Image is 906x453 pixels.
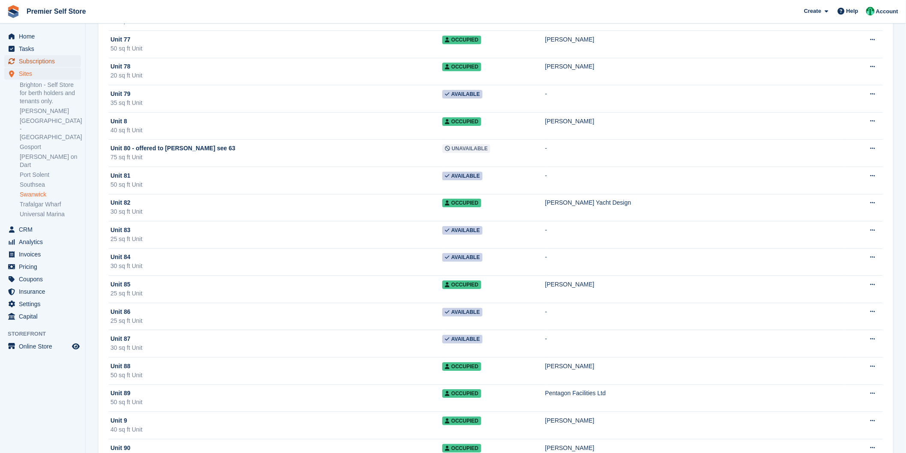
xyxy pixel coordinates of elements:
[846,7,858,15] span: Help
[20,181,81,189] a: Southsea
[7,5,20,18] img: stora-icon-8386f47178a22dfd0bd8f6a31ec36ba5ce8667c1dd55bd0f319d3a0aa187defe.svg
[876,7,898,16] span: Account
[442,444,481,453] span: Occupied
[110,425,442,434] div: 40 sq ft Unit
[20,191,81,199] a: Swanwick
[20,117,81,141] a: [GEOGRAPHIC_DATA] - [GEOGRAPHIC_DATA]
[110,334,131,343] span: Unit 87
[4,30,81,42] a: menu
[545,35,844,44] div: [PERSON_NAME]
[19,55,70,67] span: Subscriptions
[20,210,81,218] a: Universal Marina
[110,89,131,98] span: Unit 79
[866,7,875,15] img: Peter Pring
[545,444,844,453] div: [PERSON_NAME]
[110,171,131,180] span: Unit 81
[110,117,127,126] span: Unit 8
[442,362,481,371] span: Occupied
[19,340,70,352] span: Online Store
[442,90,483,98] span: Available
[19,286,70,298] span: Insurance
[545,248,844,276] td: -
[442,36,481,44] span: Occupied
[4,310,81,322] a: menu
[110,280,131,289] span: Unit 85
[20,107,81,115] a: [PERSON_NAME]
[19,273,70,285] span: Coupons
[20,81,81,105] a: Brighton - Self Store for berth holders and tenants only.
[110,62,131,71] span: Unit 78
[4,248,81,260] a: menu
[110,180,442,189] div: 50 sq ft Unit
[4,273,81,285] a: menu
[19,43,70,55] span: Tasks
[442,199,481,207] span: Occupied
[20,200,81,209] a: Trafalgar Wharf
[4,340,81,352] a: menu
[442,335,483,343] span: Available
[442,226,483,235] span: Available
[110,235,442,244] div: 25 sq ft Unit
[4,298,81,310] a: menu
[110,262,442,271] div: 30 sq ft Unit
[110,362,131,371] span: Unit 88
[110,198,131,207] span: Unit 82
[545,303,844,330] td: -
[545,330,844,358] td: -
[4,55,81,67] a: menu
[19,298,70,310] span: Settings
[110,126,442,135] div: 40 sq ft Unit
[19,261,70,273] span: Pricing
[110,144,235,153] span: Unit 80 - offered to [PERSON_NAME] see 63
[4,224,81,235] a: menu
[545,280,844,289] div: [PERSON_NAME]
[545,117,844,126] div: [PERSON_NAME]
[442,172,483,180] span: Available
[19,224,70,235] span: CRM
[71,341,81,352] a: Preview store
[545,221,844,249] td: -
[19,310,70,322] span: Capital
[545,362,844,371] div: [PERSON_NAME]
[20,153,81,169] a: [PERSON_NAME] on Dart
[545,85,844,113] td: -
[19,30,70,42] span: Home
[110,226,131,235] span: Unit 83
[19,248,70,260] span: Invoices
[804,7,821,15] span: Create
[4,43,81,55] a: menu
[442,280,481,289] span: Occupied
[442,117,481,126] span: Occupied
[110,307,131,316] span: Unit 86
[4,68,81,80] a: menu
[110,389,131,398] span: Unit 89
[110,153,442,162] div: 75 sq ft Unit
[442,308,483,316] span: Available
[442,63,481,71] span: Occupied
[110,343,442,352] div: 30 sq ft Unit
[545,140,844,167] td: -
[19,236,70,248] span: Analytics
[4,261,81,273] a: menu
[545,198,844,207] div: [PERSON_NAME] Yacht Design
[110,316,442,325] div: 25 sq ft Unit
[110,416,127,425] span: Unit 9
[110,371,442,380] div: 50 sq ft Unit
[545,416,844,425] div: [PERSON_NAME]
[110,35,131,44] span: Unit 77
[442,253,483,262] span: Available
[110,253,131,262] span: Unit 84
[20,171,81,179] a: Port Solent
[110,98,442,107] div: 35 sq ft Unit
[4,236,81,248] a: menu
[545,62,844,71] div: [PERSON_NAME]
[4,286,81,298] a: menu
[545,167,844,194] td: -
[110,289,442,298] div: 25 sq ft Unit
[110,207,442,216] div: 30 sq ft Unit
[19,68,70,80] span: Sites
[110,44,442,53] div: 50 sq ft Unit
[442,417,481,425] span: Occupied
[442,144,490,153] span: Unavailable
[110,444,131,453] span: Unit 90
